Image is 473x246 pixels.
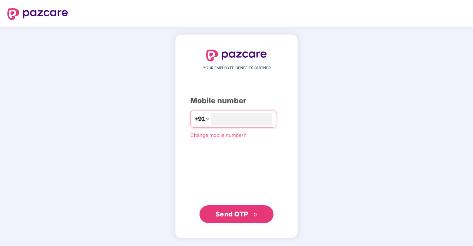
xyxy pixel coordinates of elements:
[206,50,267,61] img: logo
[190,132,246,138] a: Change mobile number?
[205,117,210,121] span: down
[7,8,68,20] img: logo
[215,210,248,218] span: Send OTP
[190,95,283,107] div: Mobile number
[253,212,258,217] span: double-right
[199,205,274,223] button: Send OTPdouble-right
[194,114,205,124] span: +91
[203,65,271,71] span: YOUR EMPLOYEE BENEFITS PARTNER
